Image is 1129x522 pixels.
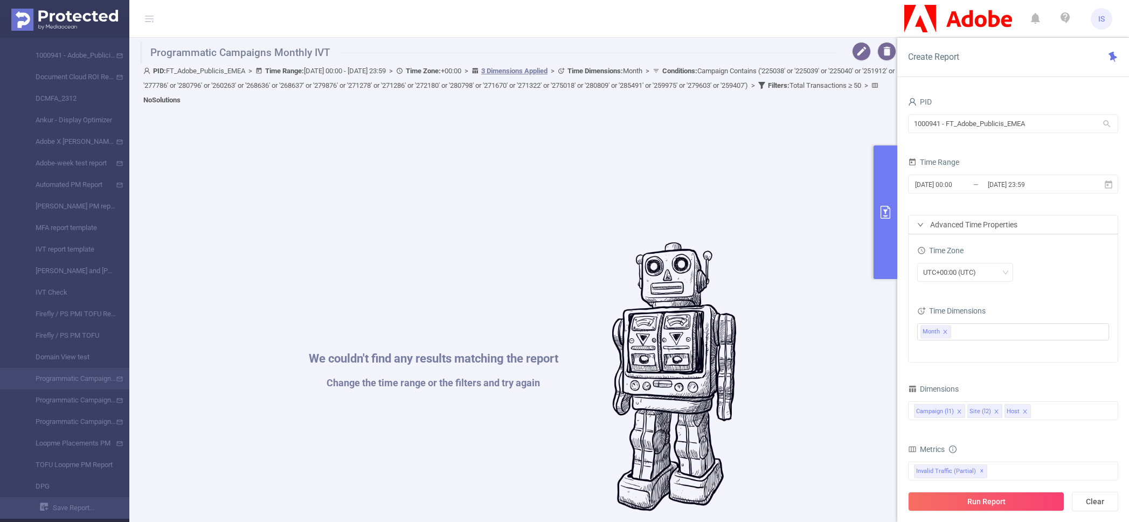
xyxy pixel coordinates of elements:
span: Metrics [908,445,945,454]
span: > [748,81,758,89]
a: TOFU Loopme PM Report [22,454,116,476]
i: icon: info-circle [949,446,957,453]
a: Programmatic Campaigns Monthly Blocked [22,411,116,433]
b: No Solutions [143,96,181,104]
span: > [861,81,871,89]
div: icon: rightAdvanced Time Properties [909,215,1118,234]
span: Time Dimensions [917,307,986,315]
a: IVT report template [22,239,116,260]
span: > [548,67,558,75]
input: Start date [914,177,1001,192]
i: icon: user [908,98,917,106]
b: Time Dimensions : [567,67,623,75]
a: Ankur - Display Optimizer [22,109,116,131]
a: Save Report... [40,497,129,519]
a: DCMFA_2312 [22,88,116,109]
span: > [386,67,396,75]
h1: Programmatic Campaigns Monthly IVT [140,42,837,64]
a: Adobe-week test report [22,152,116,174]
b: PID: [153,67,166,75]
b: Time Range: [265,67,304,75]
a: Loopme Placements PM [22,433,116,454]
span: Time Range [908,158,959,166]
a: Adobe X [PERSON_NAME] PM Daily Report [22,131,116,152]
button: Run Report [908,492,1064,511]
input: End date [987,177,1074,192]
li: Campaign (l1) [914,404,965,418]
img: # [612,242,737,512]
span: > [461,67,472,75]
i: icon: down [1002,269,1009,277]
span: Time Zone [917,246,964,255]
span: Total Transactions ≥ 50 [768,81,861,89]
i: icon: close [994,409,999,415]
span: Create Report [908,52,959,62]
a: Domain View test [22,346,116,368]
a: 1000941 - Adobe_Publicis_EMEA_Misinformation [22,45,116,66]
i: icon: close [957,409,962,415]
input: filter select [953,325,955,338]
i: icon: close [943,329,948,336]
span: Month [923,326,940,338]
a: IVT Check [22,282,116,303]
a: Firefly / PS PM TOFU [22,325,116,346]
li: Host [1005,404,1031,418]
div: UTC+00:00 (UTC) [923,263,983,281]
span: > [642,67,653,75]
span: Dimensions [908,385,959,393]
a: Programmatic Campaigns Monthly MFA [22,389,116,411]
b: Time Zone: [406,67,441,75]
h1: Change the time range or the filters and try again [309,378,558,388]
span: FT_Adobe_Publicis_EMEA [DATE] 00:00 - [DATE] 23:59 +00:00 [143,67,895,104]
i: icon: user [143,67,153,74]
a: MFA report template [22,217,116,239]
b: Filters : [768,81,789,89]
span: PID [908,98,932,106]
i: icon: close [1022,409,1028,415]
a: Document Cloud ROI Report [22,66,116,88]
div: Campaign (l1) [916,405,954,419]
span: Month [567,67,642,75]
a: Programmatic Campaigns Monthly IVT [22,368,116,389]
a: [PERSON_NAME] PM report [22,196,116,217]
i: icon: right [917,221,924,228]
div: Host [1007,405,1020,419]
b: Conditions : [662,67,697,75]
li: Month [920,325,951,338]
a: Automated PM Report [22,174,116,196]
a: Firefly / PS PMI TOFU Report [22,303,116,325]
a: [PERSON_NAME] and [PERSON_NAME] PM Report Template [22,260,116,282]
button: Clear [1072,492,1118,511]
h1: We couldn't find any results matching the report [309,353,558,365]
span: Invalid Traffic (partial) [914,464,987,478]
img: Protected Media [11,9,118,31]
u: 3 Dimensions Applied [481,67,548,75]
span: IS [1098,8,1105,30]
li: Site (l2) [967,404,1002,418]
a: DPG [22,476,116,497]
div: Site (l2) [969,405,991,419]
span: ✕ [980,465,984,478]
span: > [245,67,255,75]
